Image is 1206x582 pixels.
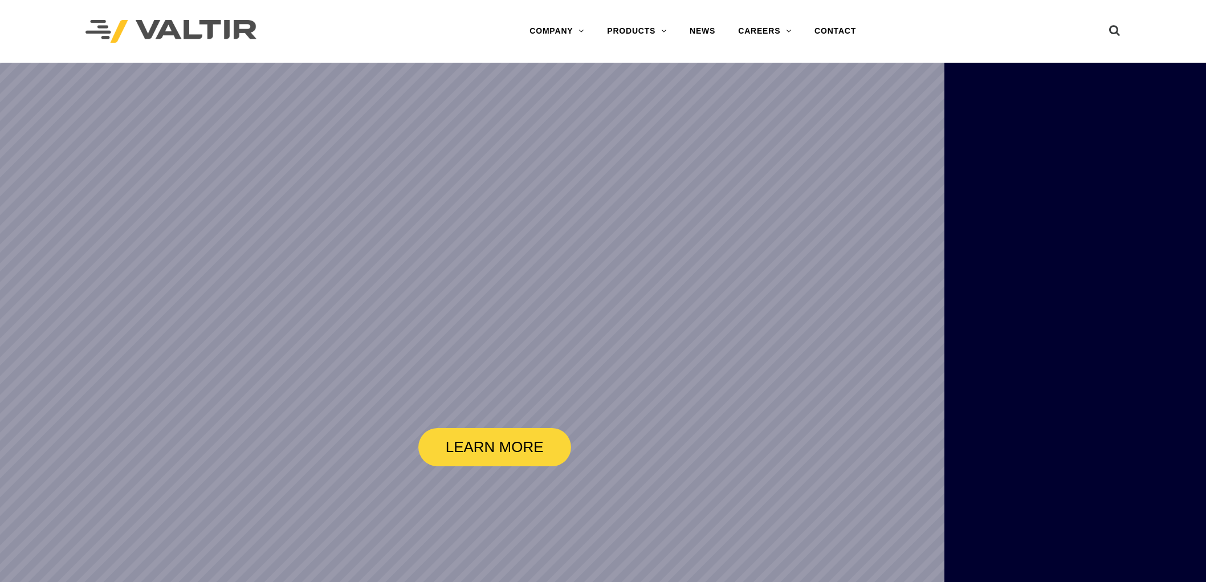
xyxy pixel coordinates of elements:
[418,428,571,466] a: LEARN MORE
[803,20,867,43] a: CONTACT
[678,20,727,43] a: NEWS
[596,20,678,43] a: PRODUCTS
[85,20,256,43] img: Valtir
[518,20,596,43] a: COMPANY
[727,20,803,43] a: CAREERS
